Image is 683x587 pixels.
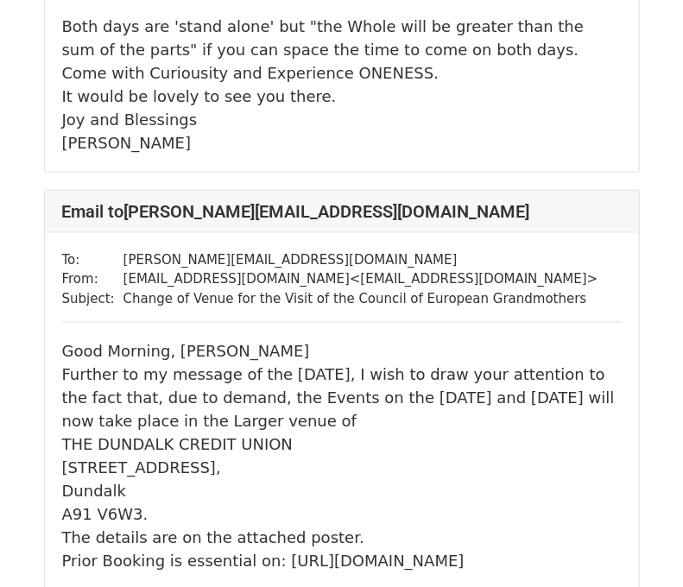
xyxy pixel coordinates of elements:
[62,457,622,480] div: [STREET_ADDRESS],
[62,433,622,457] div: THE DUNDALK CREDIT UNION
[62,363,622,433] div: Further to my message of the [DATE], I wish to draw your attention to the fact that, due to deman...
[62,108,622,131] div: Joy and Blessings
[62,480,622,503] div: Dundalk
[123,269,598,289] td: [EMAIL_ADDRESS][DOMAIN_NAME] < [EMAIL_ADDRESS][DOMAIN_NAME] >
[62,201,622,222] h4: Email to [PERSON_NAME][EMAIL_ADDRESS][DOMAIN_NAME]
[62,550,622,573] div: Prior Booking is essential on: [URL][DOMAIN_NAME]
[597,504,683,587] iframe: Chat Widget
[62,61,622,85] div: Come with Curiousity and Experience ONENESS.
[62,503,622,527] div: A91 V6W3.
[62,269,123,289] td: From:
[62,527,622,550] div: The details are on the attached poster.
[62,85,622,108] div: It would be lovely to see you there.
[123,289,598,309] td: Change of Venue for the Visit of the Council of European Grandmothers
[62,15,622,61] div: Both days are 'stand alone' but "the Whole will be greater than the sum of the parts" if you can ...
[62,340,622,363] div: Good Morning, [PERSON_NAME]
[62,131,622,155] div: [PERSON_NAME]
[62,250,123,270] td: To:
[62,289,123,309] td: Subject:
[123,250,598,270] td: [PERSON_NAME][EMAIL_ADDRESS][DOMAIN_NAME]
